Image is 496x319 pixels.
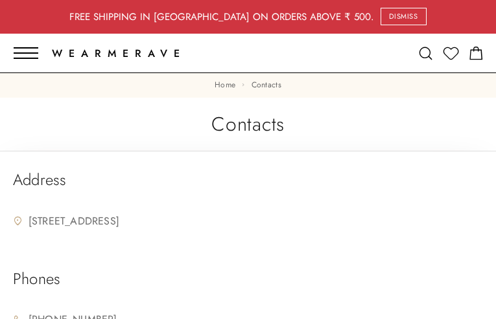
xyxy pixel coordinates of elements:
[252,79,281,91] span: Contacts
[52,40,180,66] a: Wearmerave
[215,79,235,91] a: Home
[25,212,119,231] span: [STREET_ADDRESS]
[381,8,427,25] a: Dismiss
[52,49,186,59] span: Wearmerave
[13,270,60,288] div: Phones
[13,171,67,189] div: Address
